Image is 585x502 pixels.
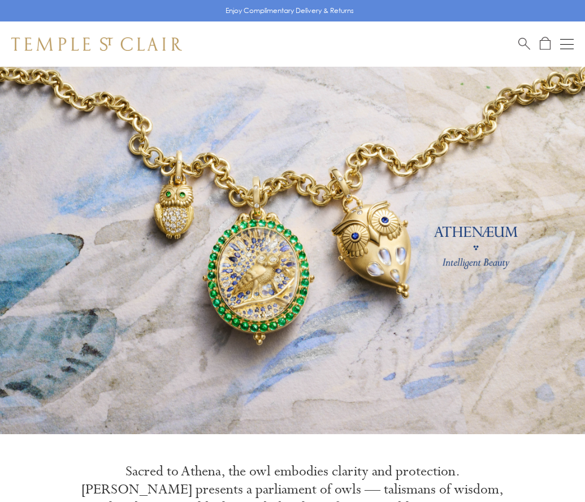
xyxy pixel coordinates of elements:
img: Temple St. Clair [11,37,182,51]
a: Open Shopping Bag [540,37,551,51]
a: Search [518,37,530,51]
p: Enjoy Complimentary Delivery & Returns [226,5,354,16]
button: Open navigation [560,37,574,51]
